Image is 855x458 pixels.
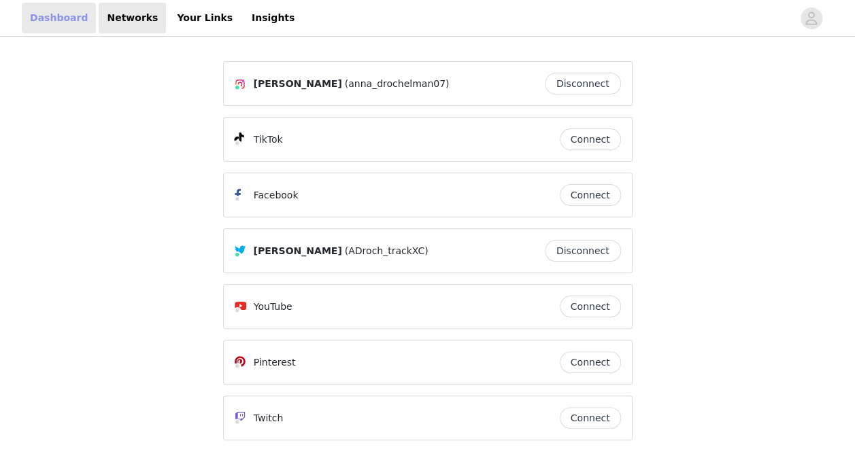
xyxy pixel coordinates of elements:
button: Connect [560,184,621,206]
button: Connect [560,128,621,150]
p: TikTok [254,133,283,147]
button: Connect [560,296,621,317]
span: (anna_drochelman07) [345,77,450,91]
a: Insights [244,3,303,33]
button: Disconnect [545,73,621,94]
a: Networks [99,3,166,33]
span: [PERSON_NAME] [254,244,342,258]
p: YouTube [254,300,292,314]
button: Connect [560,407,621,429]
p: Pinterest [254,355,296,370]
span: (ADroch_trackXC) [345,244,429,258]
a: Your Links [169,3,241,33]
img: Instagram Icon [235,79,246,90]
div: avatar [805,7,818,29]
span: [PERSON_NAME] [254,77,342,91]
button: Disconnect [545,240,621,262]
button: Connect [560,351,621,373]
p: Facebook [254,188,299,202]
p: Twitch [254,411,284,425]
a: Dashboard [22,3,96,33]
